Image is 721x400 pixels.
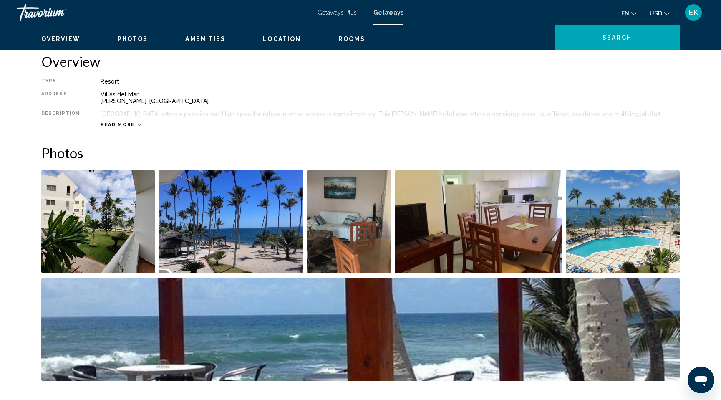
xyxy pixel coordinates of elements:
[621,10,629,17] span: en
[41,53,680,70] h2: Overview
[688,367,714,393] iframe: Button to launch messaging window
[41,91,80,104] div: Address
[101,122,135,127] span: Read more
[338,35,365,43] button: Rooms
[373,9,403,16] a: Getaways
[307,170,391,274] button: Open full-screen image slider
[395,170,563,274] button: Open full-screen image slider
[603,35,632,41] span: Search
[621,7,637,19] button: Change language
[41,35,80,42] span: Overview
[118,35,148,42] span: Photos
[17,4,309,21] a: Travorium
[650,7,670,19] button: Change currency
[566,170,680,274] button: Open full-screen image slider
[318,9,357,16] a: Getaways Plus
[263,35,301,43] button: Location
[689,8,698,17] span: EK
[41,35,80,43] button: Overview
[101,91,680,104] div: Villas del Mar [PERSON_NAME], [GEOGRAPHIC_DATA]
[118,35,148,43] button: Photos
[263,35,301,42] span: Location
[41,111,80,117] div: Description
[101,78,680,85] div: Resort
[683,4,704,21] button: User Menu
[41,78,80,85] div: Type
[41,170,155,274] button: Open full-screen image slider
[185,35,225,43] button: Amenities
[185,35,225,42] span: Amenities
[338,35,365,42] span: Rooms
[555,25,680,50] button: Search
[650,10,662,17] span: USD
[41,144,680,161] h2: Photos
[41,277,680,382] button: Open full-screen image slider
[159,170,304,274] button: Open full-screen image slider
[101,122,141,128] button: Read more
